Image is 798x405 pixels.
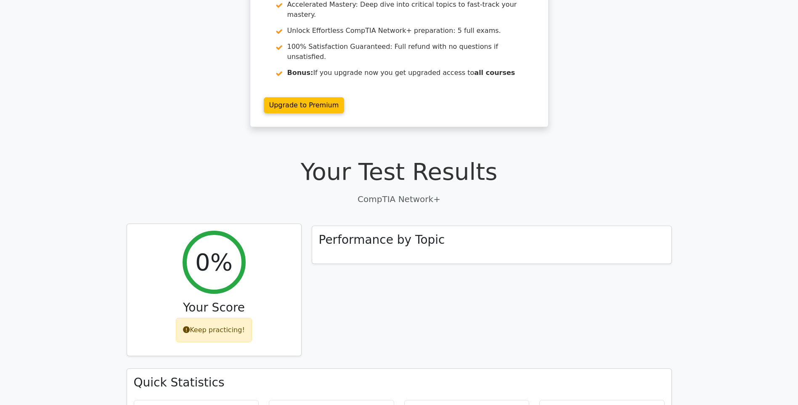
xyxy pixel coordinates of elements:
h1: Your Test Results [127,157,672,186]
h3: Quick Statistics [134,376,665,390]
p: CompTIA Network+ [127,193,672,205]
h3: Your Score [134,301,294,315]
a: Upgrade to Premium [264,97,345,113]
h2: 0% [195,248,233,276]
div: Keep practicing! [176,318,252,342]
h3: Performance by Topic [319,233,445,247]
